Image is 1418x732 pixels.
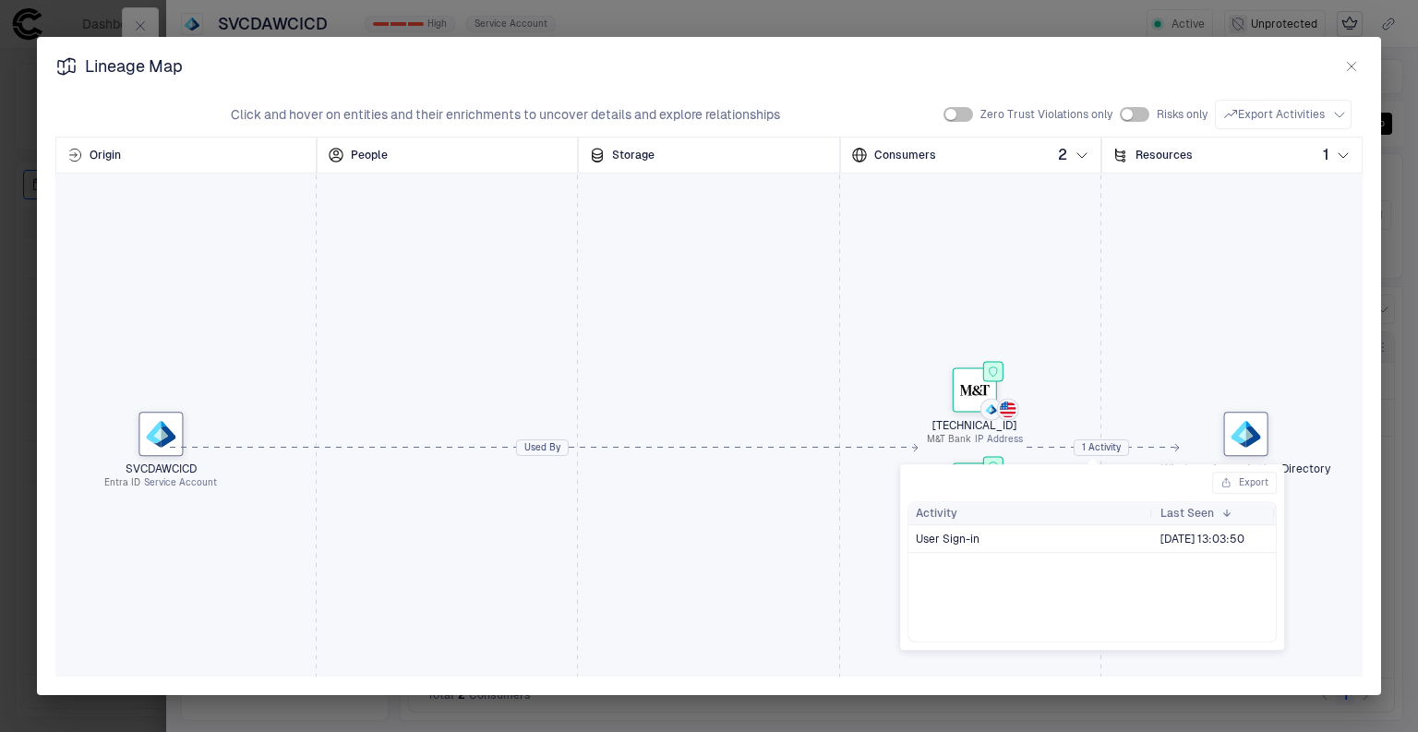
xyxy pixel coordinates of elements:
[1101,137,1363,174] div: The resources accessed or granted by the identity
[85,55,183,78] span: Lineage Map
[840,137,1101,174] div: The consumers using the identity
[517,434,568,462] div: Used By
[317,137,578,174] div: The users and service accounts managing the identity
[975,432,1023,445] span: IP Address
[55,137,317,174] div: The source where the identity was created
[1246,476,1285,489] span: Instance
[351,148,388,162] span: People
[869,512,1081,527] span: [TECHNICAL_ID]
[916,506,957,521] span: Activity
[1160,506,1214,521] span: Last Seen
[144,476,217,489] span: Service Account
[1075,434,1128,462] div: 1 Activity
[578,137,839,174] div: The storage location where the identity is stored
[104,476,140,489] span: Entra ID
[1323,146,1328,164] span: 1
[1058,146,1067,164] span: 2
[1212,472,1277,494] button: Export
[54,462,267,476] span: SVCDAWCICD
[231,106,780,123] span: Click and hover on entities and their enrichments to uncover details and explore relationships
[612,148,655,162] span: Storage
[927,432,971,445] span: M&T Bank
[1139,462,1352,476] span: Windows Azure Active Directory
[980,107,1112,122] span: Zero Trust Violations only
[874,148,936,162] span: Consumers
[1160,533,1244,546] span: [DATE] 13:03:50
[1136,148,1193,162] span: Resources
[869,417,1081,432] span: [TECHNICAL_ID]
[916,533,979,546] span: User Sign-in
[1157,107,1208,122] span: Risks only
[1000,401,1016,417] img: US
[90,148,121,162] span: Origin
[1215,100,1352,129] button: Export Activities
